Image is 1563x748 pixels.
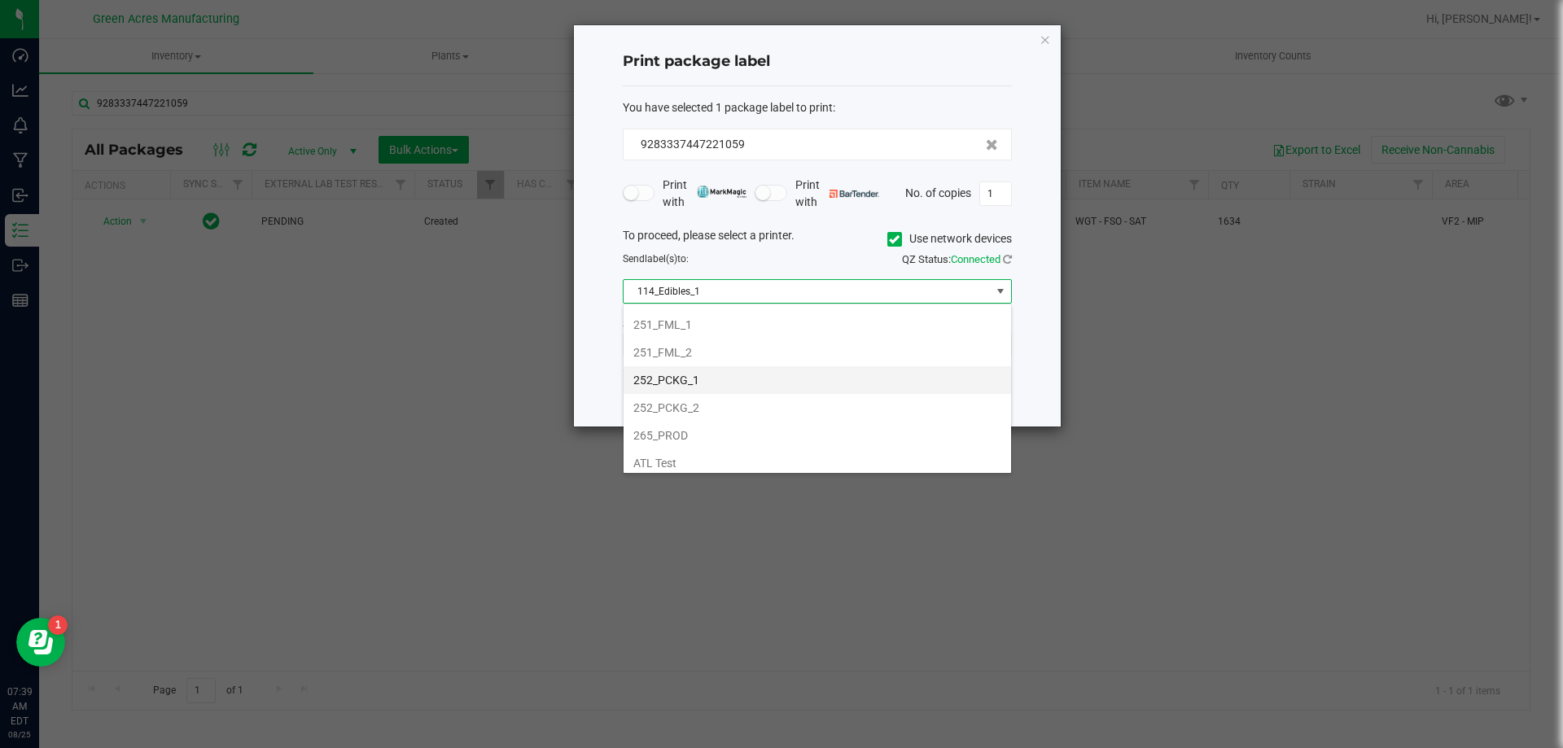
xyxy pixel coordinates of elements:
[623,253,689,265] span: Send to:
[887,230,1012,247] label: Use network devices
[624,311,1011,339] li: 251_FML_1
[623,101,833,114] span: You have selected 1 package label to print
[624,366,1011,394] li: 252_PCKG_1
[645,253,677,265] span: label(s)
[48,615,68,635] iframe: Resource center unread badge
[902,253,1012,265] span: QZ Status:
[611,227,1024,252] div: To proceed, please select a printer.
[624,280,991,303] span: 114_Edibles_1
[697,186,746,198] img: mark_magic_cybra.png
[830,190,879,198] img: bartender.png
[624,394,1011,422] li: 252_PCKG_2
[624,422,1011,449] li: 265_PROD
[623,51,1012,72] h4: Print package label
[951,253,1000,265] span: Connected
[611,316,1024,333] div: Select a label template.
[795,177,879,211] span: Print with
[624,339,1011,366] li: 251_FML_2
[16,618,65,667] iframe: Resource center
[623,99,1012,116] div: :
[641,138,745,151] span: 9283337447221059
[905,186,971,199] span: No. of copies
[663,177,746,211] span: Print with
[624,449,1011,477] li: ATL Test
